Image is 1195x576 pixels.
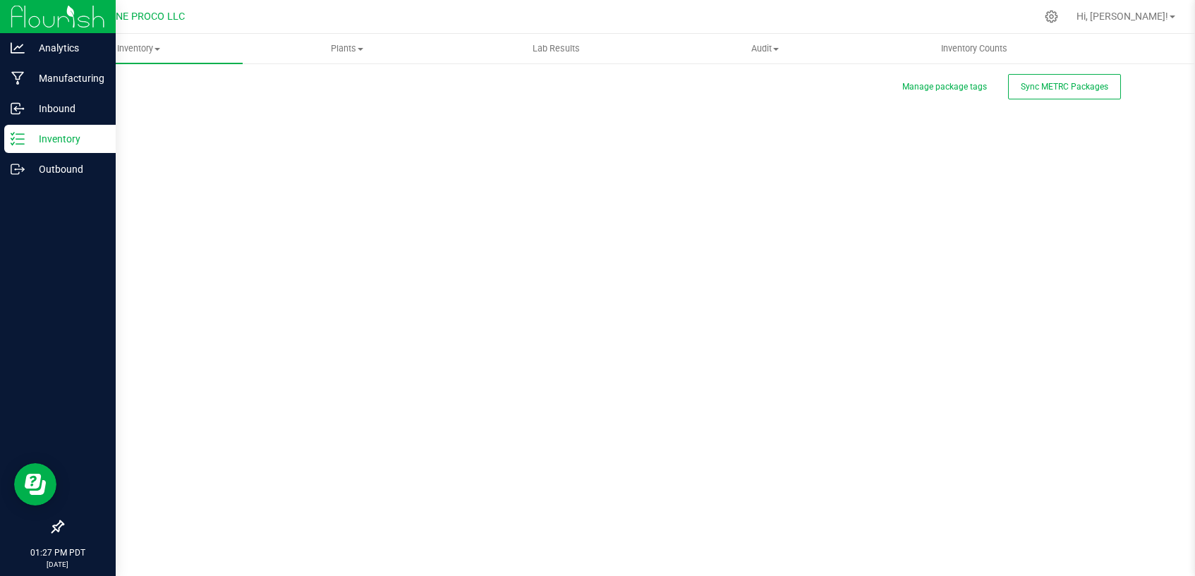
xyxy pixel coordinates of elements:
iframe: Resource center [14,463,56,505]
a: Plants [243,34,451,63]
span: Plants [243,42,451,55]
a: Inventory [34,34,243,63]
button: Manage package tags [902,81,987,93]
p: Inventory [25,130,109,147]
inline-svg: Inbound [11,102,25,116]
span: DUNE PROCO LLC [103,11,185,23]
p: Outbound [25,161,109,178]
a: Audit [661,34,870,63]
inline-svg: Outbound [11,162,25,176]
a: Inventory Counts [870,34,1079,63]
span: Hi, [PERSON_NAME]! [1076,11,1168,22]
span: Inventory Counts [922,42,1026,55]
inline-svg: Inventory [11,132,25,146]
div: Manage settings [1043,10,1060,23]
p: [DATE] [6,559,109,570]
p: Inbound [25,100,109,117]
p: Manufacturing [25,70,109,87]
span: Inventory [34,42,243,55]
a: Lab Results [452,34,661,63]
button: Sync METRC Packages [1008,74,1121,99]
p: 01:27 PM PDT [6,546,109,559]
inline-svg: Manufacturing [11,71,25,85]
span: Audit [662,42,869,55]
span: Sync METRC Packages [1021,82,1108,92]
p: Analytics [25,39,109,56]
span: Lab Results [514,42,599,55]
inline-svg: Analytics [11,41,25,55]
